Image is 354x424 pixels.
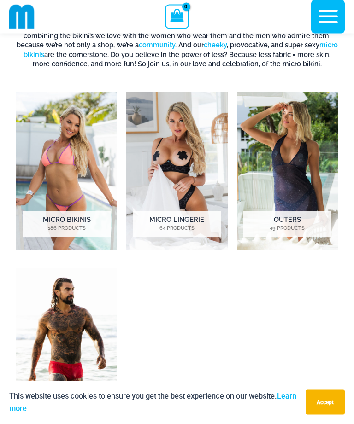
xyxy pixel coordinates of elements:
a: Visit product category Outers [237,93,338,250]
img: Outers [237,93,338,250]
a: Visit product category Micro Lingerie [126,93,227,250]
h2: Micro Bikinis [23,212,111,238]
a: View Shopping Cart, empty [165,5,189,29]
h2: Outers [243,212,331,238]
a: cheeky [204,41,227,49]
a: micro bikinis [24,41,338,58]
img: cropped mm emblem [9,4,35,29]
mark: 64 Products [133,225,221,233]
button: Accept [306,390,345,415]
mark: 49 Products [243,225,331,233]
mark: 186 Products [23,225,111,233]
img: Micro Bikinis [16,93,117,250]
h2: Micro Lingerie [133,212,221,238]
p: This website uses cookies to ensure you get the best experience on our website. [9,390,299,415]
img: Micro Lingerie [126,93,227,250]
a: Visit product category Micro Bikinis [16,93,117,250]
a: community [139,41,175,49]
a: Learn more [9,392,296,413]
h6: This is the extraordinary world of Microminimus, the ultimate destination for the micro bikini, c... [16,23,338,70]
